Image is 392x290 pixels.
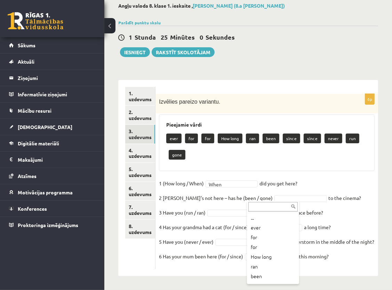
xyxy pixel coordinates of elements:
[248,262,298,272] div: ran
[248,223,298,233] div: ever
[248,272,298,281] div: been
[248,252,298,262] div: How long
[248,233,298,242] div: for
[248,242,298,252] div: for
[248,213,298,223] div: ...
